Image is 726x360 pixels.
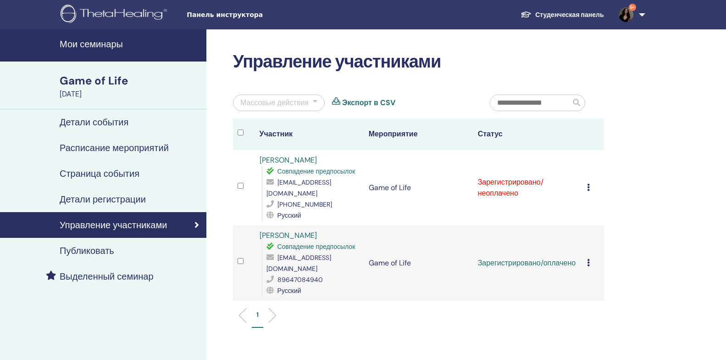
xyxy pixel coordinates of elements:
img: default.jpg [619,7,633,22]
th: Мероприятие [364,118,473,150]
a: Студенческая панель [513,6,611,23]
span: Совпадение предпосылок [277,167,355,175]
img: logo.png [61,5,170,25]
a: [PERSON_NAME] [260,231,317,240]
span: 9+ [629,4,636,11]
td: Game of Life [364,150,473,225]
span: Русский [277,211,301,219]
span: Панель инструктора [187,10,324,20]
a: Экспорт в CSV [342,97,395,108]
h4: Детали регистрации [60,194,146,205]
th: Статус [473,118,582,150]
h4: Выделенный семинар [60,271,154,282]
span: [EMAIL_ADDRESS][DOMAIN_NAME] [266,253,331,273]
h4: Расписание мероприятий [60,142,169,153]
p: 1 [256,310,259,320]
span: [EMAIL_ADDRESS][DOMAIN_NAME] [266,178,331,197]
span: [PHONE_NUMBER] [277,200,332,208]
h2: Управление участниками [233,51,604,73]
th: Участник [255,118,364,150]
span: Совпадение предпосылок [277,242,355,251]
h4: Страница события [60,168,139,179]
h4: Детали события [60,117,128,128]
h4: Мои семинары [60,39,201,50]
td: Game of Life [364,225,473,301]
div: [DATE] [60,89,201,100]
span: Русский [277,287,301,295]
a: [PERSON_NAME] [260,155,317,165]
h4: Публиковать [60,245,114,256]
img: graduation-cap-white.svg [521,11,532,18]
span: 89647084940 [277,276,323,284]
div: Массовые действия [240,97,309,108]
div: Game of Life [60,73,201,89]
h4: Управление участниками [60,219,167,231]
a: Game of Life[DATE] [54,73,206,100]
